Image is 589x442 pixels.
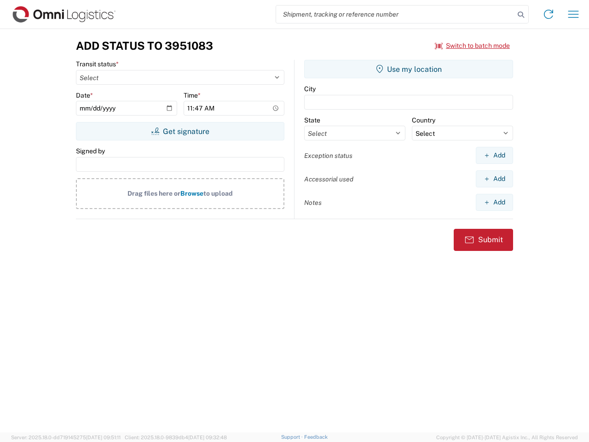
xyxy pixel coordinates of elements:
[304,175,353,183] label: Accessorial used
[281,434,304,440] a: Support
[203,190,233,197] span: to upload
[412,116,435,124] label: Country
[76,122,284,140] button: Get signature
[304,116,320,124] label: State
[76,39,213,52] h3: Add Status to 3951083
[188,435,227,440] span: [DATE] 09:32:48
[76,60,119,68] label: Transit status
[304,60,513,78] button: Use my location
[127,190,180,197] span: Drag files here or
[476,194,513,211] button: Add
[11,435,121,440] span: Server: 2025.18.0-dd719145275
[86,435,121,440] span: [DATE] 09:51:11
[476,147,513,164] button: Add
[304,85,316,93] label: City
[435,38,510,53] button: Switch to batch mode
[436,433,578,442] span: Copyright © [DATE]-[DATE] Agistix Inc., All Rights Reserved
[276,6,514,23] input: Shipment, tracking or reference number
[76,91,93,99] label: Date
[304,198,322,207] label: Notes
[304,434,328,440] a: Feedback
[76,147,105,155] label: Signed by
[476,170,513,187] button: Add
[125,435,227,440] span: Client: 2025.18.0-9839db4
[184,91,201,99] label: Time
[180,190,203,197] span: Browse
[304,151,352,160] label: Exception status
[454,229,513,251] button: Submit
